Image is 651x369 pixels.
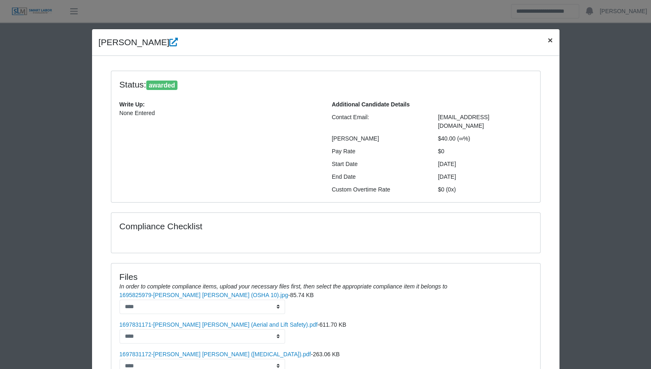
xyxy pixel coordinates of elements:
[120,292,288,298] a: 1695825979-[PERSON_NAME] [PERSON_NAME] (OSHA 10).jpg
[120,321,532,344] li: -
[120,351,311,357] a: 1697831172-[PERSON_NAME] [PERSON_NAME] ([MEDICAL_DATA]).pdf
[120,221,390,231] h4: Compliance Checklist
[541,29,559,51] button: Close
[432,160,538,168] div: [DATE]
[326,173,432,181] div: End Date
[438,173,456,180] span: [DATE]
[99,36,178,49] h4: [PERSON_NAME]
[326,134,432,143] div: [PERSON_NAME]
[313,351,340,357] span: 263.06 KB
[326,185,432,194] div: Custom Overtime Rate
[120,109,320,118] p: None Entered
[332,101,410,108] b: Additional Candidate Details
[438,186,456,193] span: $0 (0x)
[120,79,426,90] h4: Status:
[120,283,447,290] i: In order to complete compliance items, upload your necessary files first, then select the appropr...
[320,321,346,328] span: 611.70 KB
[432,134,538,143] div: $40.00 (∞%)
[547,35,552,45] span: ×
[326,160,432,168] div: Start Date
[432,147,538,156] div: $0
[438,114,489,129] span: [EMAIL_ADDRESS][DOMAIN_NAME]
[120,291,532,314] li: -
[290,292,314,298] span: 85.74 KB
[326,147,432,156] div: Pay Rate
[326,113,432,130] div: Contact Email:
[120,101,145,108] b: Write Up:
[120,321,317,328] a: 1697831171-[PERSON_NAME] [PERSON_NAME] (Aerial and Lift Safety).pdf
[146,81,178,90] span: awarded
[120,272,532,282] h4: Files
